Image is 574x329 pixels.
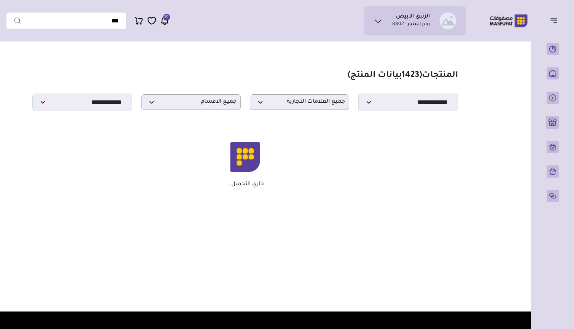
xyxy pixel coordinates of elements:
span: ( بيانات المنتج) [348,71,422,80]
p: جاري التحميل... [227,181,264,188]
span: جميع العلامات التجارية [254,99,345,106]
span: 1423 [402,71,419,80]
a: 50 [160,16,169,25]
h1: الزنبق الابيض [396,13,430,21]
span: جميع الاقسام [145,99,237,106]
img: Logo [484,13,533,28]
p: جميع العلامات التجارية [250,94,350,110]
h1: المنتجات [348,70,458,81]
p: رقم المتجر : 8802 [392,21,430,29]
img: الزنبق الابيض [439,12,456,29]
span: 50 [164,14,169,21]
p: جميع الاقسام [141,94,241,110]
